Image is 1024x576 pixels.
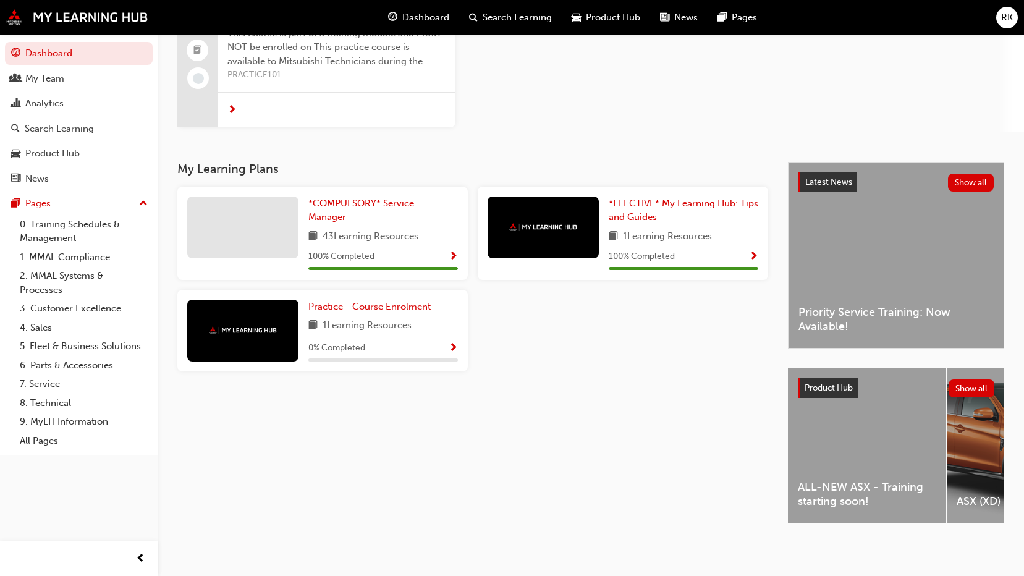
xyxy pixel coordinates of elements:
[5,142,153,165] a: Product Hub
[749,252,758,263] span: Show Progress
[308,301,431,312] span: Practice - Course Enrolment
[650,5,708,30] a: news-iconNews
[193,43,202,59] span: booktick-icon
[25,122,94,136] div: Search Learning
[25,197,51,211] div: Pages
[25,146,80,161] div: Product Hub
[732,11,757,25] span: Pages
[948,174,994,192] button: Show all
[227,68,446,82] span: PRACTICE101
[609,198,758,223] span: *ELECTIVE* My Learning Hub: Tips and Guides
[660,10,669,25] span: news-icon
[15,299,153,318] a: 3. Customer Excellence
[25,172,49,186] div: News
[996,7,1018,28] button: RK
[5,117,153,140] a: Search Learning
[11,74,20,85] span: people-icon
[227,27,446,69] span: This course is part of a training module and MUST NOT be enrolled on This practice course is avai...
[5,67,153,90] a: My Team
[586,11,640,25] span: Product Hub
[15,215,153,248] a: 0. Training Schedules & Management
[5,42,153,65] a: Dashboard
[308,197,458,224] a: *COMPULSORY* Service Manager
[323,318,412,334] span: 1 Learning Resources
[15,394,153,413] a: 8. Technical
[308,250,374,264] span: 100 % Completed
[6,9,148,25] img: mmal
[469,10,478,25] span: search-icon
[788,368,946,523] a: ALL-NEW ASX - Training starting soon!
[11,174,20,185] span: news-icon
[15,412,153,431] a: 9. MyLH Information
[11,124,20,135] span: search-icon
[15,318,153,337] a: 4. Sales
[674,11,698,25] span: News
[136,551,145,567] span: prev-icon
[562,5,650,30] a: car-iconProduct Hub
[11,198,20,210] span: pages-icon
[5,92,153,115] a: Analytics
[15,356,153,375] a: 6. Parts & Accessories
[609,197,758,224] a: *ELECTIVE* My Learning Hub: Tips and Guides
[139,196,148,212] span: up-icon
[11,148,20,159] span: car-icon
[308,341,365,355] span: 0 % Completed
[25,96,64,111] div: Analytics
[449,252,458,263] span: Show Progress
[15,248,153,267] a: 1. MMAL Compliance
[323,229,418,245] span: 43 Learning Resources
[15,375,153,394] a: 7. Service
[193,73,204,84] span: learningRecordVerb_NONE-icon
[449,341,458,356] button: Show Progress
[805,177,852,187] span: Latest News
[177,2,455,127] a: Practice - Course EnrolmentThis course is part of a training module and MUST NOT be enrolled on T...
[459,5,562,30] a: search-iconSearch Learning
[227,105,237,116] span: next-icon
[308,318,318,334] span: book-icon
[308,198,414,223] span: *COMPULSORY* Service Manager
[717,10,727,25] span: pages-icon
[798,378,994,398] a: Product HubShow all
[805,383,853,393] span: Product Hub
[11,98,20,109] span: chart-icon
[749,249,758,265] button: Show Progress
[5,192,153,215] button: Pages
[623,229,712,245] span: 1 Learning Resources
[788,162,1004,349] a: Latest NewsShow allPriority Service Training: Now Available!
[483,11,552,25] span: Search Learning
[798,305,994,333] span: Priority Service Training: Now Available!
[11,48,20,59] span: guage-icon
[949,379,995,397] button: Show all
[5,40,153,192] button: DashboardMy TeamAnalyticsSearch LearningProduct HubNews
[402,11,449,25] span: Dashboard
[798,480,936,508] span: ALL-NEW ASX - Training starting soon!
[177,162,768,176] h3: My Learning Plans
[1001,11,1013,25] span: RK
[15,266,153,299] a: 2. MMAL Systems & Processes
[15,337,153,356] a: 5. Fleet & Business Solutions
[308,300,436,314] a: Practice - Course Enrolment
[378,5,459,30] a: guage-iconDashboard
[209,326,277,334] img: mmal
[388,10,397,25] span: guage-icon
[449,343,458,354] span: Show Progress
[15,431,153,451] a: All Pages
[609,250,675,264] span: 100 % Completed
[25,72,64,86] div: My Team
[708,5,767,30] a: pages-iconPages
[609,229,618,245] span: book-icon
[798,172,994,192] a: Latest NewsShow all
[509,223,577,231] img: mmal
[572,10,581,25] span: car-icon
[308,229,318,245] span: book-icon
[449,249,458,265] button: Show Progress
[5,167,153,190] a: News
